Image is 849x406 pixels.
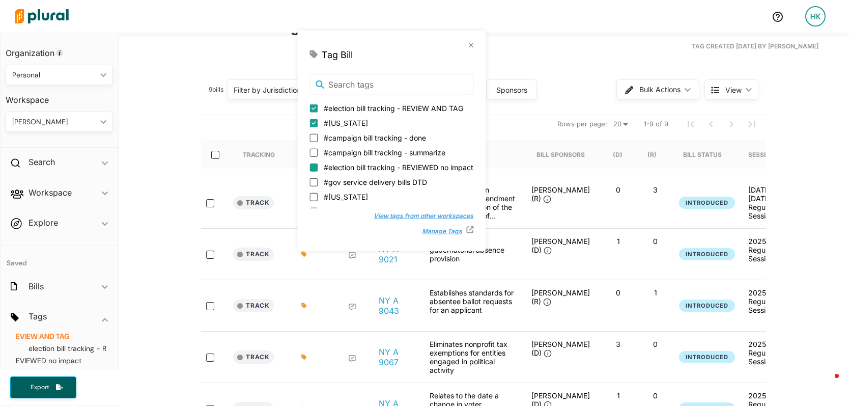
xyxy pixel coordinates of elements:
[206,251,214,259] input: select-row-state-ny-2025_2026-a9021
[309,193,318,201] input: #[US_STATE]
[233,299,274,312] button: Track
[209,86,223,93] span: 9 bill s
[692,42,818,51] span: Tag Created [DATE] by [PERSON_NAME]
[805,6,826,26] div: HK
[12,117,96,127] div: [PERSON_NAME]
[681,114,701,134] button: First Page
[531,340,590,357] span: [PERSON_NAME] (D)
[309,163,318,171] input: #election bill tracking - REVIEWED no impact
[324,132,426,143] span: #campaign bill tracking - done
[748,288,783,314] div: 2025 Regular Session
[683,140,731,169] div: Bill Status
[421,237,523,272] div: Relates to the gubernatorial absence provision
[309,178,318,186] input: #gov service delivery bills DTD
[641,288,670,297] p: 1
[324,192,368,202] span: #[US_STATE]
[536,140,585,169] div: Bill Sponsors
[243,140,275,169] div: Tracking
[604,185,633,194] p: 0
[322,48,353,62] span: Tag Bill
[23,383,56,392] span: Export
[683,151,722,158] div: Bill Status
[309,104,318,112] input: #election bill tracking - REVIEW AND TAG
[647,151,657,158] div: (R)
[748,140,784,169] div: Session
[379,244,413,264] a: NY A 9021
[16,368,105,390] a: gov service delivery bills DTD
[613,140,632,169] div: (D)
[309,133,318,142] input: #campaign bill tracking - done
[604,391,633,400] p: 1
[243,151,275,158] div: Tracking
[324,162,473,173] span: #election bill tracking - REVIEWED no impact
[641,391,670,400] p: 0
[701,114,721,134] button: Previous Page
[531,237,590,254] span: [PERSON_NAME] (D)
[16,344,106,365] a: election bill tracking - REVIEWED no impact
[301,251,307,257] div: Add tags
[748,151,775,158] div: Session
[211,151,219,159] input: select-all-rows
[348,355,356,363] div: Add Position Statement
[641,237,670,246] p: 0
[725,85,742,95] span: View
[748,237,783,263] div: 2025 Regular Session
[29,217,58,228] h2: Explore
[604,340,633,348] p: 3
[616,79,699,100] button: Bulk Actions
[234,85,301,95] div: Filter by Jurisdiction
[309,74,473,95] input: Search tags
[679,197,735,209] button: Introduced
[604,288,633,297] p: 0
[421,288,523,323] div: Establishes standards for absentee ballot requests for an applicant
[531,185,590,203] span: [PERSON_NAME] (R)
[6,85,113,107] h3: Workspace
[748,185,783,220] div: [DATE]-[DATE] Regular Session
[12,70,96,80] div: Personal
[679,248,735,261] button: Introduced
[10,376,76,398] button: Export
[29,311,47,322] h2: Tags
[748,340,783,366] div: 2025 Regular Session
[557,119,607,129] span: Rows per page:
[742,114,762,134] button: Last Page
[348,252,356,260] div: Add Position Statement
[379,347,413,367] a: NY A 9067
[309,119,318,127] input: #[US_STATE]
[206,302,214,310] input: select-row-state-ny-2025_2026-a9043
[233,248,274,261] button: Track
[363,208,473,224] button: View tags from other workspaces
[6,38,113,61] h3: Organization
[348,303,356,311] div: Add Position Statement
[536,151,585,158] div: Bill Sponsors
[309,148,318,156] input: #campaign bill tracking - summarize
[206,354,214,362] input: select-row-state-ny-2025_2026-a9067
[29,281,44,292] h2: Bills
[679,351,735,364] button: Introduced
[641,185,670,194] p: 3
[301,303,307,309] div: Add tags
[1,246,118,270] h4: Saved
[55,48,64,58] div: Tooltip anchor
[604,237,633,246] p: 1
[639,86,681,93] span: Bulk Actions
[421,340,523,374] div: Eliminates nonprofit tax exemptions for entities engaged in political activity
[301,354,307,360] div: Add tags
[493,85,530,95] div: Sponsors
[379,295,413,316] a: NY A 9043
[324,147,445,158] span: #campaign bill tracking - summarize
[324,206,368,217] span: #[US_STATE]
[814,371,839,396] iframe: Intercom live chat
[324,118,368,128] span: #[US_STATE]
[644,119,668,129] span: 1-9 of 9
[647,140,666,169] div: (R)
[29,156,55,168] h2: Search
[324,177,427,187] span: #gov service delivery bills DTD
[531,288,590,306] span: [PERSON_NAME] (R)
[233,196,274,209] button: Track
[797,2,834,31] a: HK
[324,103,463,114] span: #election bill tracking - REVIEW AND TAG
[412,224,466,239] button: Manage Tags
